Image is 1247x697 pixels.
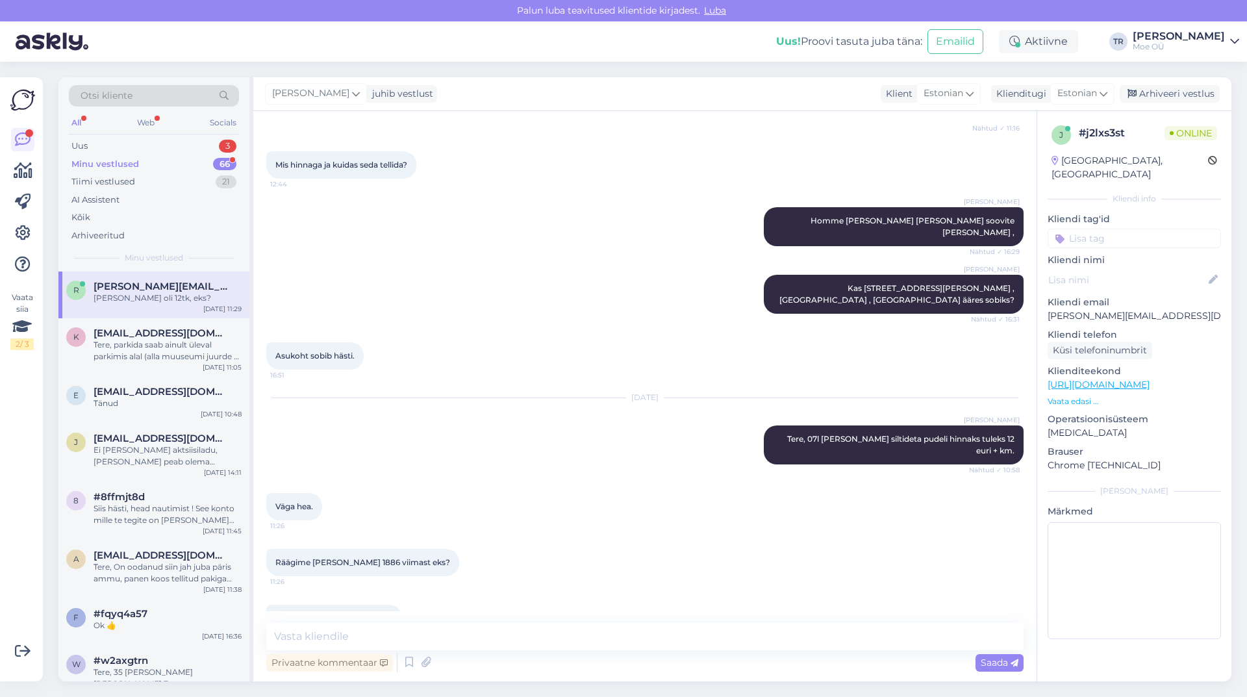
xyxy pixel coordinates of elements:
span: Asukoht sobib hästi. [275,351,355,361]
div: 66 [213,158,236,171]
div: [DATE] 14:11 [204,468,242,477]
div: Kõik [71,211,90,224]
div: Moe OÜ [1133,42,1225,52]
div: Tere, On oodanud siin jah juba päris ammu, panen koos tellitud pakiga [PERSON_NAME]. :) [94,561,242,585]
span: raul@liive.net [94,281,229,292]
span: 11:26 [270,577,319,587]
span: 16:51 [270,370,319,380]
span: Saada [981,657,1018,668]
div: AI Assistent [71,194,120,207]
div: [DATE] 11:38 [203,585,242,594]
span: k [73,332,79,342]
span: Minu vestlused [125,252,183,264]
div: Küsi telefoninumbrit [1048,342,1152,359]
div: [PERSON_NAME] [1133,31,1225,42]
span: Nähtud ✓ 11:16 [971,123,1020,133]
span: j [1059,130,1063,140]
div: Ok 👍 [94,620,242,631]
div: [DATE] 11:45 [203,526,242,536]
div: [DATE] 11:05 [203,362,242,372]
span: [PERSON_NAME] [964,197,1020,207]
p: Klienditeekond [1048,364,1221,378]
span: Homme [PERSON_NAME] [PERSON_NAME] soovite [PERSON_NAME] , [811,216,1016,237]
div: 21 [216,175,236,188]
span: e [73,390,79,400]
div: All [69,114,84,131]
input: Lisa tag [1048,229,1221,248]
span: j [74,437,78,447]
p: Kliendi telefon [1048,328,1221,342]
div: Web [134,114,157,131]
div: Privaatne kommentaar [266,654,393,672]
span: Väga hea. [275,501,313,511]
span: kirs1964@gmail.com [94,327,229,339]
div: Uus [71,140,88,153]
span: #8ffmjt8d [94,491,145,503]
p: [MEDICAL_DATA] [1048,426,1221,440]
p: [PERSON_NAME][EMAIL_ADDRESS][DOMAIN_NAME] [1048,309,1221,323]
div: Aktiivne [999,30,1078,53]
a: [PERSON_NAME]Moe OÜ [1133,31,1239,52]
div: [DATE] 16:36 [202,631,242,641]
div: Vaata siia [10,292,34,350]
div: juhib vestlust [367,87,433,101]
span: jaanus@veinimaailm.ee [94,433,229,444]
a: [URL][DOMAIN_NAME] [1048,379,1150,390]
span: ester.saaremets@seesam.ee [94,386,229,398]
span: a.kirsel@gmail.com [94,550,229,561]
span: 11:26 [270,521,319,531]
span: w [72,659,81,669]
img: Askly Logo [10,88,35,112]
div: Proovi tasuta juba täna: [776,34,922,49]
div: Klienditugi [991,87,1046,101]
span: Räägime [PERSON_NAME] 1886 viimast eks? [275,557,450,567]
span: r [73,285,79,295]
p: Kliendi email [1048,296,1221,309]
span: 8 [73,496,79,505]
div: TR [1109,32,1127,51]
span: #fqyq4a57 [94,608,147,620]
div: [GEOGRAPHIC_DATA], [GEOGRAPHIC_DATA] [1052,154,1208,181]
div: Tere, 35 [PERSON_NAME] [PERSON_NAME] 7cm [94,666,242,690]
span: f [73,613,79,622]
span: 12:44 [270,179,319,189]
span: Estonian [924,86,963,101]
span: Otsi kliente [81,89,132,103]
button: Emailid [927,29,983,54]
div: 3 [219,140,236,153]
p: Kliendi nimi [1048,253,1221,267]
div: 2 / 3 [10,338,34,350]
p: Brauser [1048,445,1221,459]
span: Tere, 07l [PERSON_NAME] siltideta pudeli hinnaks tuleks 12 euri + km. [787,434,1016,455]
div: Socials [207,114,239,131]
div: [PERSON_NAME] oli 12tk, eks? [94,292,242,304]
div: # j2lxs3st [1079,125,1165,141]
span: #w2axgtrn [94,655,148,666]
div: Ei [PERSON_NAME] aktsiisiladu, [PERSON_NAME] peab olema [PERSON_NAME] käitlemis luba. Meie isikli... [94,444,242,468]
span: Nähtud ✓ 16:31 [971,314,1020,324]
span: [PERSON_NAME] [272,86,349,101]
div: Klient [881,87,913,101]
div: Minu vestlused [71,158,139,171]
span: Nähtud ✓ 10:58 [969,465,1020,475]
div: Arhiveeritud [71,229,125,242]
span: Online [1165,126,1217,140]
p: Chrome [TECHNICAL_ID] [1048,459,1221,472]
div: [DATE] 10:48 [201,409,242,419]
span: [PERSON_NAME] [964,264,1020,274]
div: Tänud [94,398,242,409]
span: Nähtud ✓ 16:29 [970,247,1020,257]
div: Kliendi info [1048,193,1221,205]
div: Siis hästi, head nautimist ! See konto mille te tegite on [PERSON_NAME] probleem. Kuna meil jooks... [94,503,242,526]
p: Kliendi tag'id [1048,212,1221,226]
span: Estonian [1057,86,1097,101]
p: Vaata edasi ... [1048,396,1221,407]
div: [PERSON_NAME] [1048,485,1221,497]
p: Märkmed [1048,505,1221,518]
input: Lisa nimi [1048,273,1206,287]
div: Tiimi vestlused [71,175,135,188]
p: Operatsioonisüsteem [1048,412,1221,426]
div: Tere, parkida saab ainult üleval parkimis alal (alla muuseumi juurde ei saa parkida), istekohti m... [94,339,242,362]
div: [DATE] 11:29 [203,304,242,314]
b: Uus! [776,35,801,47]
